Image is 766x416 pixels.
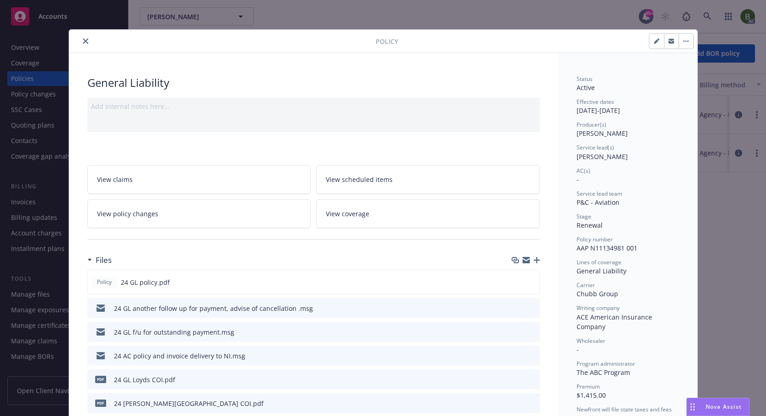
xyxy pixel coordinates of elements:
[577,75,593,83] span: Status
[577,175,579,184] span: -
[577,383,600,390] span: Premium
[513,277,520,287] button: download file
[528,277,536,287] button: preview file
[114,327,234,337] div: 24 GL f/u for outstanding payment.msg
[316,199,540,228] a: View coverage
[577,391,606,400] span: $1,415.00
[513,375,521,384] button: download file
[513,327,521,337] button: download file
[87,75,540,91] div: General Liability
[577,213,591,220] span: Stage
[577,83,595,92] span: Active
[114,351,245,361] div: 24 AC policy and invoice delivery to NI.msg
[114,304,313,313] div: 24 GL another follow up for payment, advise of cancellation .msg
[91,101,536,111] div: Add internal notes here...
[577,258,621,266] span: Lines of coverage
[577,360,635,368] span: Program administrator
[95,400,106,406] span: pdf
[96,254,112,266] h3: Files
[706,403,742,411] span: Nova Assist
[97,175,133,184] span: View claims
[513,399,521,408] button: download file
[577,304,620,312] span: Writing company
[528,375,536,384] button: preview file
[577,144,614,151] span: Service lead(s)
[316,165,540,194] a: View scheduled items
[114,375,175,384] div: 24 GL Loyds COI.pdf
[376,37,398,46] span: Policy
[513,351,521,361] button: download file
[114,399,264,408] div: 24 [PERSON_NAME][GEOGRAPHIC_DATA] COI.pdf
[577,129,628,138] span: [PERSON_NAME]
[577,121,606,128] span: Producer(s)
[686,398,750,416] button: Nova Assist
[95,278,113,286] span: Policy
[326,175,393,184] span: View scheduled items
[87,254,112,266] div: Files
[528,304,536,313] button: preview file
[577,405,672,413] span: Newfront will file state taxes and fees
[577,167,590,175] span: AC(s)
[577,98,679,115] div: [DATE] - [DATE]
[528,351,536,361] button: preview file
[577,244,637,252] span: AAP N11134981 001
[95,376,106,383] span: pdf
[577,289,618,298] span: Chubb Group
[577,345,579,354] span: -
[513,304,521,313] button: download file
[687,398,698,416] div: Drag to move
[577,235,613,243] span: Policy number
[577,368,630,377] span: The ABC Program
[577,98,614,106] span: Effective dates
[97,209,158,219] span: View policy changes
[577,152,628,161] span: [PERSON_NAME]
[87,199,311,228] a: View policy changes
[577,337,605,345] span: Wholesaler
[577,198,620,207] span: P&C - Aviation
[577,267,626,275] span: General Liability
[80,36,91,47] button: close
[577,190,622,197] span: Service lead team
[577,313,654,331] span: ACE American Insurance Company
[87,165,311,194] a: View claims
[577,221,603,229] span: Renewal
[326,209,369,219] span: View coverage
[528,327,536,337] button: preview file
[577,281,595,289] span: Carrier
[528,399,536,408] button: preview file
[121,277,170,287] span: 24 GL policy.pdf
